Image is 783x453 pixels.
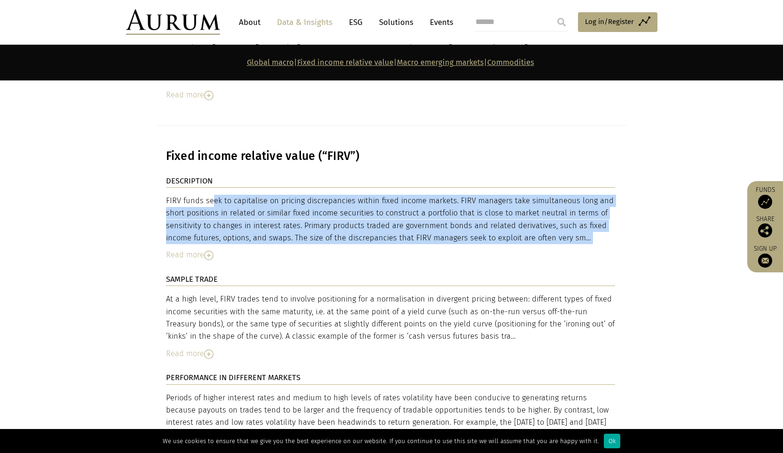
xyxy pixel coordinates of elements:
a: About [234,14,265,31]
img: Share this post [758,223,772,238]
div: Read more [166,89,615,101]
a: Solutions [374,14,418,31]
div: FIRV funds seek to capitalise on pricing discrepancies within fixed income markets. FIRV managers... [166,195,615,245]
div: Share [752,216,778,238]
div: Read more [166,249,615,261]
img: Access Funds [758,195,772,209]
img: Sign up to our newsletter [758,254,772,268]
a: Macro emerging markets [397,58,484,67]
span: Log in/Register [585,16,634,27]
a: Log in/Register [578,12,657,32]
a: Data & Insights [272,14,337,31]
input: Submit [552,13,571,32]
a: Commodities [487,58,534,67]
img: Read More [204,350,214,359]
a: Funds [752,186,778,209]
a: Fixed income relative value [297,58,394,67]
a: Sign up [752,245,778,268]
img: Read More [204,91,214,100]
img: Read More [204,251,214,260]
a: Global macro [247,58,294,67]
a: Events [425,14,453,31]
img: Aurum [126,9,220,35]
strong: PERFORMANCE IN DIFFERENT MARKETS [166,373,301,382]
div: Read more [166,348,615,360]
div: At a high level, FIRV trades tend to involve positioning for a normalisation in divergent pricing... [166,293,615,343]
a: ESG [344,14,367,31]
strong: SAMPLE TRADE [166,275,218,284]
strong: DESCRIPTION [166,176,213,185]
strong: | | | [247,58,534,67]
h3: Fixed income relative value (“FIRV”) [166,149,615,163]
div: Ok [604,434,620,448]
